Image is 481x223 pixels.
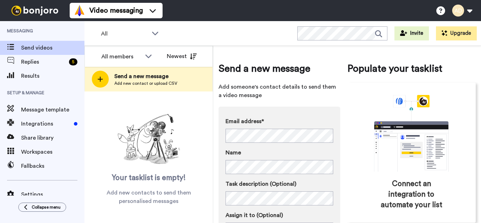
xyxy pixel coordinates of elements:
label: Email address* [226,117,333,126]
span: Add someone's contact details to send them a video message [219,83,340,100]
span: Replies [21,58,66,66]
span: Fallbacks [21,162,84,170]
div: animation [359,95,464,172]
span: Integrations [21,120,71,128]
img: ready-set-action.png [114,111,184,167]
button: Newest [162,49,202,63]
span: Share library [21,134,84,142]
span: Message template [21,106,84,114]
button: Invite [394,26,429,40]
button: Collapse menu [18,203,66,212]
span: Send a new message [114,72,177,81]
span: Your tasklist is empty! [112,173,186,183]
span: Video messaging [89,6,143,15]
img: bj-logo-header-white.svg [8,6,61,15]
button: Upgrade [436,26,477,40]
span: Connect an integration to automate your list [377,179,446,210]
label: Task description (Optional) [226,180,333,188]
span: Add new contact or upload CSV [114,81,177,86]
label: Assign it to (Optional) [226,211,333,219]
span: Name [226,148,241,157]
span: Settings [21,190,84,199]
div: All members [101,52,141,61]
span: Populate your tasklist [347,62,476,76]
img: vm-color.svg [74,5,85,16]
span: Add new contacts to send them personalised messages [95,189,202,205]
span: Send videos [21,44,84,52]
span: Send a new message [219,62,340,76]
span: Workspaces [21,148,84,156]
span: Results [21,72,84,80]
span: All [101,30,148,38]
div: 5 [69,58,77,65]
span: Collapse menu [32,204,61,210]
